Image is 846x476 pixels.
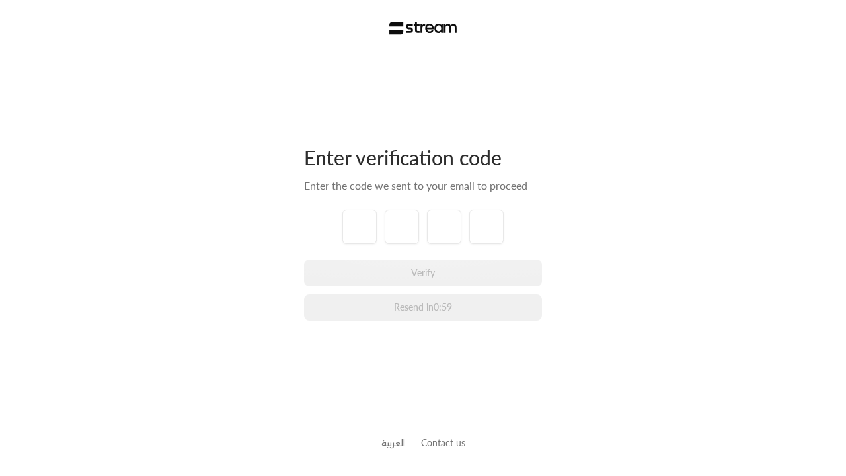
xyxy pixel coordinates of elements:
a: العربية [381,430,405,455]
img: Stream Logo [389,22,457,35]
button: Contact us [421,436,465,450]
div: Enter the code we sent to your email to proceed [304,178,542,194]
a: Contact us [421,437,465,448]
div: Enter verification code [304,145,542,170]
